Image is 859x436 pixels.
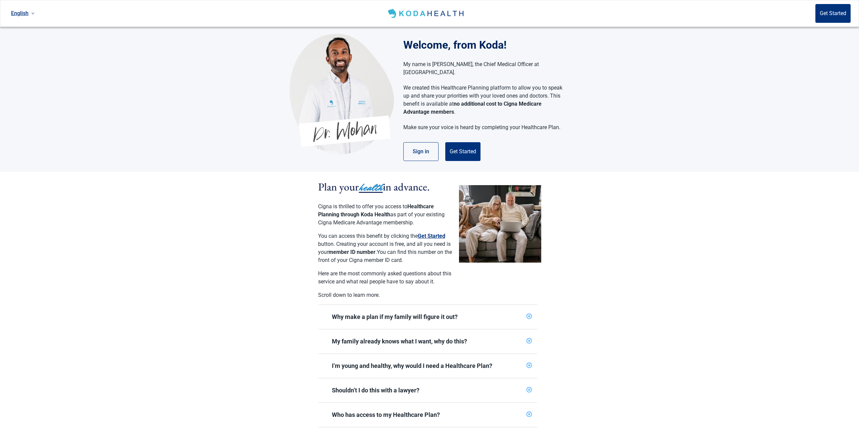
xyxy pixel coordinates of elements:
span: plus-circle [526,387,532,392]
h1: Welcome, from Koda! [403,37,569,53]
img: Couple planning their healthcare together [459,185,541,263]
span: in advance. [383,180,430,194]
img: Koda Health [387,8,466,19]
p: Here are the most commonly asked questions about this service and what real people have to say ab... [318,270,452,286]
p: My name is [PERSON_NAME], the Chief Medical Officer at [GEOGRAPHIC_DATA]. [403,60,563,76]
div: Who has access to my Healthcare Plan? [332,411,524,419]
div: Who has access to my Healthcare Plan? [318,403,537,427]
div: Why make a plan if my family will figure it out? [332,313,524,321]
span: plus-circle [526,338,532,343]
span: Plan your [318,180,359,194]
button: Get Started [445,142,481,161]
button: Get Started [418,232,445,240]
span: Cigna is thrilled to offer you access to [318,203,407,210]
img: Koda Health [290,34,394,154]
span: plus-circle [526,412,532,417]
div: Shouldn’t I do this with a lawyer? [332,386,524,394]
div: I’m young and healthy, why would I need a Healthcare Plan? [318,354,537,378]
p: Make sure your voice is heard by completing your Healthcare Plan. [403,123,563,131]
button: Get Started [815,4,851,23]
div: My family already knows what I want, why do this? [318,329,537,353]
div: I’m young and healthy, why would I need a Healthcare Plan? [332,362,524,370]
strong: member ID number [329,249,375,255]
p: You can access this benefit by clicking the button. Creating your account is free, and all you ne... [318,232,452,264]
button: Sign in [403,142,439,161]
p: Scroll down to learn more. [318,291,452,299]
p: We created this Healthcare Planning platform to allow you to speak up and share your priorities w... [403,84,563,116]
div: My family already knows what I want, why do this? [332,337,524,345]
span: plus-circle [526,363,532,368]
div: Why make a plan if my family will figure it out? [318,305,537,329]
span: plus-circle [526,314,532,319]
span: health [359,180,383,195]
span: down [31,12,35,15]
div: Shouldn’t I do this with a lawyer? [318,378,537,402]
strong: no additional cost to Cigna Medicare Advantage members [403,101,542,115]
a: Current language: English [8,8,37,19]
